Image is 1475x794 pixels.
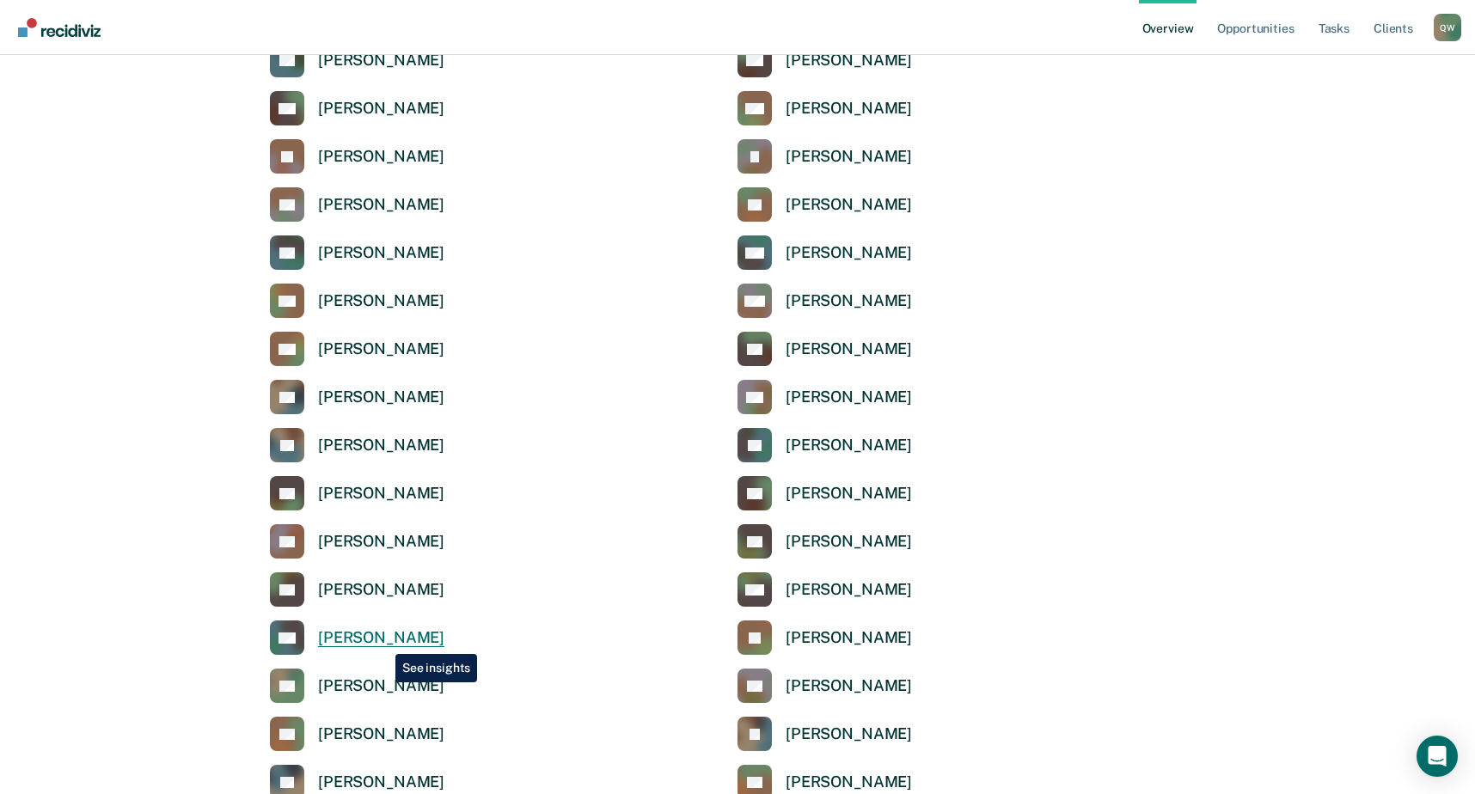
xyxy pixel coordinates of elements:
[270,428,444,462] a: [PERSON_NAME]
[737,332,912,366] a: [PERSON_NAME]
[270,139,444,174] a: [PERSON_NAME]
[786,291,912,311] div: [PERSON_NAME]
[270,524,444,559] a: [PERSON_NAME]
[1434,14,1461,41] button: Profile dropdown button
[786,243,912,263] div: [PERSON_NAME]
[786,724,912,744] div: [PERSON_NAME]
[270,91,444,125] a: [PERSON_NAME]
[737,235,912,270] a: [PERSON_NAME]
[737,620,912,655] a: [PERSON_NAME]
[318,436,444,455] div: [PERSON_NAME]
[318,628,444,648] div: [PERSON_NAME]
[786,147,912,167] div: [PERSON_NAME]
[318,580,444,600] div: [PERSON_NAME]
[737,476,912,510] a: [PERSON_NAME]
[737,284,912,318] a: [PERSON_NAME]
[786,532,912,552] div: [PERSON_NAME]
[786,628,912,648] div: [PERSON_NAME]
[786,484,912,504] div: [PERSON_NAME]
[786,195,912,215] div: [PERSON_NAME]
[270,332,444,366] a: [PERSON_NAME]
[270,187,444,222] a: [PERSON_NAME]
[270,235,444,270] a: [PERSON_NAME]
[318,339,444,359] div: [PERSON_NAME]
[318,99,444,119] div: [PERSON_NAME]
[1417,736,1458,777] div: Open Intercom Messenger
[737,428,912,462] a: [PERSON_NAME]
[737,572,912,607] a: [PERSON_NAME]
[737,91,912,125] a: [PERSON_NAME]
[270,284,444,318] a: [PERSON_NAME]
[270,380,444,414] a: [PERSON_NAME]
[318,147,444,167] div: [PERSON_NAME]
[318,773,444,792] div: [PERSON_NAME]
[270,572,444,607] a: [PERSON_NAME]
[270,717,444,751] a: [PERSON_NAME]
[270,620,444,655] a: [PERSON_NAME]
[737,717,912,751] a: [PERSON_NAME]
[270,43,444,77] a: [PERSON_NAME]
[786,676,912,696] div: [PERSON_NAME]
[318,484,444,504] div: [PERSON_NAME]
[786,580,912,600] div: [PERSON_NAME]
[318,724,444,744] div: [PERSON_NAME]
[270,669,444,703] a: [PERSON_NAME]
[318,291,444,311] div: [PERSON_NAME]
[318,676,444,696] div: [PERSON_NAME]
[318,388,444,407] div: [PERSON_NAME]
[1434,14,1461,41] div: Q W
[786,51,912,70] div: [PERSON_NAME]
[737,380,912,414] a: [PERSON_NAME]
[786,339,912,359] div: [PERSON_NAME]
[786,388,912,407] div: [PERSON_NAME]
[737,669,912,703] a: [PERSON_NAME]
[737,187,912,222] a: [PERSON_NAME]
[318,243,444,263] div: [PERSON_NAME]
[737,524,912,559] a: [PERSON_NAME]
[270,476,444,510] a: [PERSON_NAME]
[318,51,444,70] div: [PERSON_NAME]
[318,532,444,552] div: [PERSON_NAME]
[786,99,912,119] div: [PERSON_NAME]
[318,195,444,215] div: [PERSON_NAME]
[737,43,912,77] a: [PERSON_NAME]
[737,139,912,174] a: [PERSON_NAME]
[786,436,912,455] div: [PERSON_NAME]
[786,773,912,792] div: [PERSON_NAME]
[18,18,101,37] img: Recidiviz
